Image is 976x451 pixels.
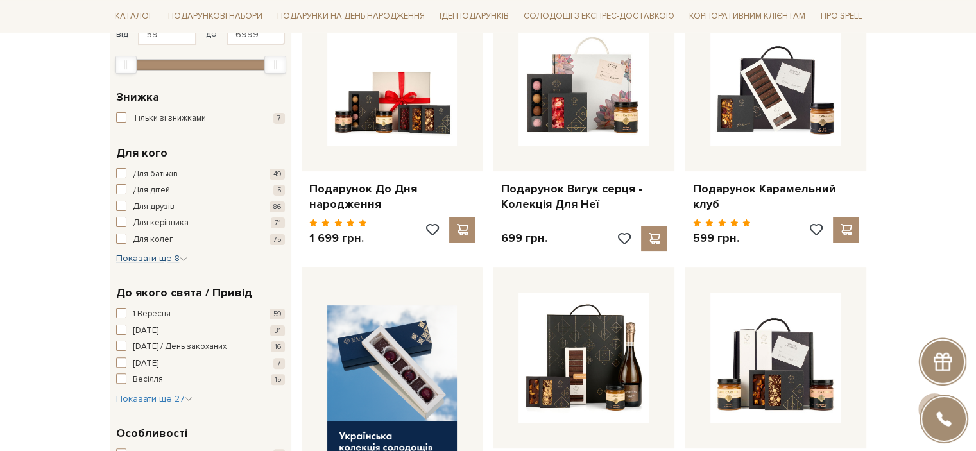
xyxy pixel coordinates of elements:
span: Тільки зі знижками [133,112,206,125]
p: 1 699 грн. [309,231,368,246]
span: Для кого [116,144,167,162]
a: Подарунок До Дня народження [309,182,475,212]
p: 599 грн. [692,231,751,246]
span: Особливості [116,425,187,442]
button: Для колег 75 [116,234,285,246]
span: Показати ще 27 [116,393,193,404]
span: [DATE] [133,357,158,370]
p: 699 грн. [501,231,547,246]
span: [DATE] [133,325,158,337]
button: Весілля 15 [116,373,285,386]
button: Для дітей 5 [116,184,285,197]
span: 1 Вересня [133,308,171,321]
span: Для дітей [133,184,170,197]
a: Корпоративним клієнтам [684,5,810,27]
a: Подарунок Вигук серця - Колекція Для Неї [501,182,667,212]
span: 7 [273,113,285,124]
span: [DATE] / День закоханих [133,341,227,353]
div: Max [264,56,286,74]
button: Показати ще 27 [116,393,193,405]
span: Про Spell [815,6,866,26]
span: 59 [270,309,285,319]
span: Для друзів [133,201,175,214]
span: Ідеї подарунків [434,6,514,26]
input: Ціна [138,23,196,45]
span: Для батьків [133,168,178,181]
span: 15 [271,374,285,385]
span: До якого свята / Привід [116,284,252,302]
span: Весілля [133,373,163,386]
span: Каталог [110,6,158,26]
button: Для батьків 49 [116,168,285,181]
button: Тільки зі знижками 7 [116,112,285,125]
span: 31 [270,325,285,336]
span: Для керівника [133,217,189,230]
button: [DATE] 31 [116,325,285,337]
span: 71 [271,217,285,228]
input: Ціна [227,23,285,45]
button: 1 Вересня 59 [116,308,285,321]
a: Солодощі з експрес-доставкою [518,5,680,27]
span: 49 [270,169,285,180]
button: Для керівника 71 [116,217,285,230]
span: 7 [273,358,285,369]
span: Показати ще 8 [116,253,187,264]
button: [DATE] 7 [116,357,285,370]
span: 86 [270,201,285,212]
span: Знижка [116,89,159,106]
button: [DATE] / День закоханих 16 [116,341,285,353]
span: 5 [273,185,285,196]
span: від [116,28,128,40]
span: до [206,28,217,40]
span: Для колег [133,234,173,246]
span: 16 [271,341,285,352]
a: Подарунок Карамельний клуб [692,182,859,212]
button: Для друзів 86 [116,201,285,214]
span: 75 [270,234,285,245]
button: Показати ще 8 [116,252,187,265]
div: Min [115,56,137,74]
span: Подарункові набори [163,6,268,26]
span: Подарунки на День народження [272,6,430,26]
